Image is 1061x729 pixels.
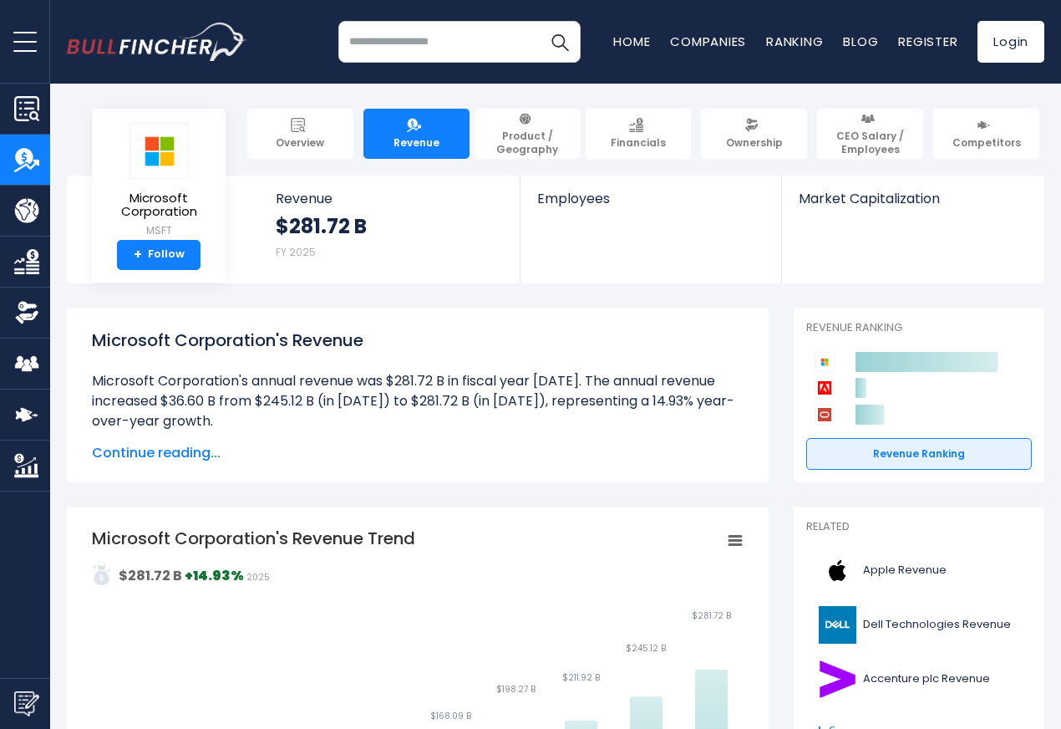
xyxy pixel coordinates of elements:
text: $281.72 B [692,609,731,622]
img: Microsoft Corporation competitors logo [815,352,835,372]
span: Product / Geography [482,130,573,155]
a: Home [613,33,650,50]
a: Accenture plc Revenue [806,656,1032,702]
a: Go to homepage [67,23,246,61]
strong: + [134,247,142,263]
span: Overview [276,136,324,150]
span: Employees [537,191,764,206]
small: MSFT [105,223,212,238]
span: Microsoft Corporation [105,191,212,219]
a: Financials [586,109,692,159]
p: Revenue Ranking [806,321,1032,335]
a: Revenue Ranking [806,438,1032,470]
img: ACN logo [816,660,858,698]
img: Ownership [14,300,39,325]
a: Register [898,33,957,50]
p: Related [806,520,1032,534]
a: +Follow [117,240,201,270]
span: Financials [611,136,666,150]
span: Market Capitalization [799,191,1026,206]
li: Microsoft Corporation's annual revenue was $281.72 B in fiscal year [DATE]. The annual revenue in... [92,371,744,431]
a: Market Capitalization [782,176,1043,235]
a: Ownership [701,109,807,159]
a: CEO Salary / Employees [817,109,923,159]
a: Dell Technologies Revenue [806,602,1032,648]
text: $168.09 B [430,710,471,722]
span: Continue reading... [92,443,744,463]
a: Ranking [766,33,823,50]
span: Ownership [726,136,783,150]
button: Search [539,21,581,63]
text: $211.92 B [562,671,600,684]
img: DELL logo [816,606,858,644]
text: $245.12 B [626,642,666,655]
span: CEO Salary / Employees [825,130,916,155]
span: Revenue [393,136,439,150]
strong: +14.93% [185,566,244,585]
img: bullfincher logo [67,23,246,61]
tspan: Microsoft Corporation's Revenue Trend [92,527,415,550]
text: $198.27 B [496,683,536,696]
a: Companies [670,33,746,50]
span: 2025 [246,571,270,584]
strong: $281.72 B [119,566,182,585]
img: Oracle Corporation competitors logo [815,405,835,425]
a: Overview [247,109,353,159]
span: Revenue [276,191,504,206]
a: Blog [843,33,878,50]
a: Competitors [933,109,1039,159]
a: Apple Revenue [806,548,1032,594]
a: Employees [520,176,780,235]
strong: $281.72 B [276,213,367,239]
img: AAPL logo [816,552,858,589]
a: Revenue $281.72 B FY 2025 [259,176,520,283]
a: Login [977,21,1044,63]
a: Revenue [363,109,470,159]
span: Competitors [952,136,1021,150]
img: Adobe competitors logo [815,378,835,398]
a: Product / Geography [475,109,581,159]
small: FY 2025 [276,245,316,259]
a: Microsoft Corporation MSFT [104,122,213,240]
img: addasd [92,565,112,585]
h1: Microsoft Corporation's Revenue [92,328,744,353]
